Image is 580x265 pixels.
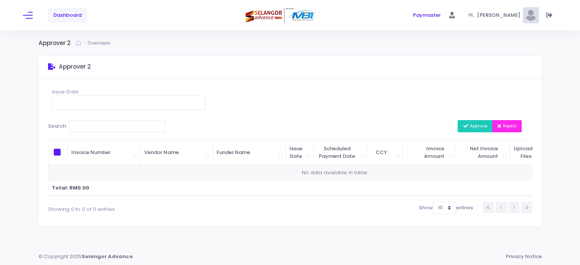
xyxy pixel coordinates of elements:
span: Dashboard [53,11,82,19]
div: Showing 0 to 0 of 0 entries [48,201,246,213]
select: Showentries [433,202,456,214]
th: Funder Name: activate to sort column ascending [213,140,286,165]
th: Uploaded Files: activate to sort column ascending [510,140,551,165]
img: Pic [523,7,539,23]
span: 0.00 [77,184,89,191]
span: Paymaster [413,11,441,19]
span: Reject [498,123,516,129]
img: Logo [246,8,317,23]
th: Invoice Number: activate to sort column ascending [67,140,140,165]
strong: Selangor Advance [82,253,133,260]
th: Scheduled Payment Date: activate to sort column ascending [314,140,368,165]
div: © Copyright 2025 . [39,253,140,260]
a: Overview [87,39,112,47]
label: Search: [48,120,166,132]
th: CCY: activate to sort column ascending [368,140,403,165]
span: Approve [463,123,487,129]
input: Search: [69,120,165,132]
button: Approve [458,120,493,132]
span: [PERSON_NAME] [477,11,522,19]
a: Dashboard [48,8,87,23]
button: Reject [492,120,522,132]
h3: Approver 2 [59,63,91,71]
h3: Approver 2 [39,40,76,47]
div: Issue Date [52,88,206,110]
label: Show entries [419,202,473,214]
th: Net Invoice Amount: activate to sort column ascending [456,140,510,165]
th: Invoice Amount: activate to sort column ascending [403,140,456,165]
span: Hi, [469,12,477,19]
th: Vendor Name: activate to sort column ascending [140,140,213,165]
a: Privacy Notice [506,253,542,260]
th: Issue Date: activate to sort column ascending [286,140,314,165]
